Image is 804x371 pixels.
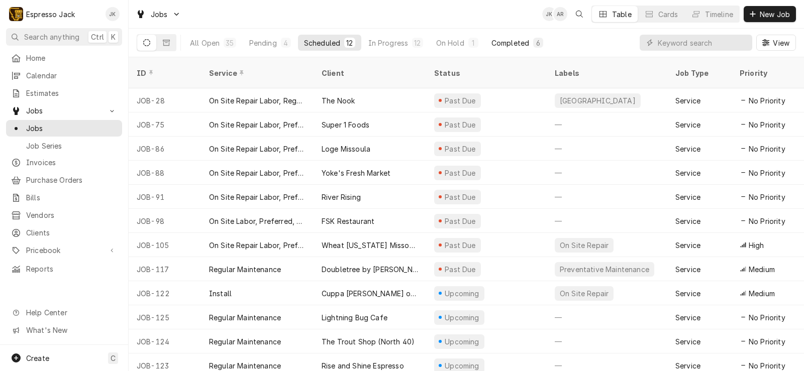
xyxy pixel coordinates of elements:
div: Allan Ross's Avatar [553,7,567,21]
span: No Priority [749,95,785,106]
div: Past Due [444,119,477,130]
a: Go to What's New [6,322,122,338]
div: On Site Labor, Preferred, Weekend/After Hours [209,216,306,226]
a: Bills [6,189,122,206]
div: 6 [535,38,541,48]
span: What's New [26,325,116,335]
div: Job Type [675,68,724,78]
div: Past Due [444,144,477,154]
div: JOB-75 [129,112,201,137]
div: On Site Repair Labor, Prefered Rate, Regular Hours [209,119,306,130]
div: JOB-91 [129,185,201,209]
div: Past Due [444,216,477,226]
div: AR [553,7,567,21]
span: No Priority [749,119,785,130]
div: Pending [249,38,277,48]
button: Search anythingCtrlK [6,28,122,46]
div: On Hold [436,38,464,48]
div: On Site Repair [559,240,610,251]
span: Estimates [26,88,117,98]
div: Upcoming [444,288,481,299]
div: — [547,137,667,161]
span: Ctrl [91,32,104,42]
div: Jack Kehoe's Avatar [542,7,556,21]
div: Service [675,192,700,202]
a: Go to Jobs [132,6,185,23]
a: Go to Pricebook [6,242,122,259]
div: Espresso Jack's Avatar [9,7,23,21]
div: JK [542,7,556,21]
span: C [111,353,116,363]
div: Loge Missoula [322,144,370,154]
div: On Site Repair Labor, Prefered Rate, Regular Hours [209,192,306,202]
div: Status [434,68,537,78]
div: JOB-86 [129,137,201,161]
div: On Site Repair Labor, Prefered Rate, Regular Hours [209,168,306,178]
span: Job Series [26,141,117,151]
div: Lightning Bug Cafe [322,312,387,323]
div: On Site Repair Labor, Regular Rate, Preferred [209,95,306,106]
div: On Site Repair Labor, Prefered Rate, Regular Hours [209,144,306,154]
div: On Site Repair [559,288,610,299]
span: Jobs [151,9,168,20]
span: Home [26,53,117,63]
a: Estimates [6,85,122,101]
a: Go to Help Center [6,304,122,321]
div: Timeline [705,9,733,20]
div: Jack Kehoe's Avatar [106,7,120,21]
span: High [749,240,764,251]
div: Past Due [444,264,477,275]
div: Past Due [444,192,477,202]
span: Create [26,354,49,362]
div: Past Due [444,95,477,106]
span: New Job [758,9,792,20]
div: — [547,112,667,137]
button: Open search [571,6,587,22]
div: JOB-105 [129,233,201,257]
div: Priority [740,68,794,78]
span: No Priority [749,360,785,371]
div: Upcoming [444,312,481,323]
div: Service [209,68,304,78]
div: Doubletree by [PERSON_NAME] [322,264,418,275]
span: No Priority [749,312,785,323]
span: Bills [26,192,117,203]
div: Table [612,9,632,20]
div: Scheduled [304,38,340,48]
a: Invoices [6,154,122,171]
div: Upcoming [444,360,481,371]
div: — [547,209,667,233]
div: 12 [414,38,421,48]
div: [GEOGRAPHIC_DATA] [559,95,637,106]
div: JOB-124 [129,329,201,353]
span: View [771,38,791,48]
button: New Job [744,6,796,22]
div: Service [675,144,700,154]
div: Service [675,240,700,251]
div: 4 [283,38,289,48]
div: Regular Maintenance [209,336,281,347]
div: Install [209,288,232,299]
div: Service [675,288,700,299]
div: All Open [190,38,220,48]
span: Clients [26,227,117,238]
div: Service [675,312,700,323]
span: No Priority [749,192,785,202]
div: Client [322,68,416,78]
div: Past Due [444,240,477,251]
div: Service [675,336,700,347]
span: Invoices [26,157,117,168]
div: The Nook [322,95,355,106]
div: Regular Maintenance [209,360,281,371]
div: — [547,329,667,353]
a: Calendar [6,67,122,84]
div: Labels [555,68,659,78]
div: JOB-98 [129,209,201,233]
div: Espresso Jack [26,9,75,20]
div: Wheat [US_STATE] Missoula (3rd and Reserve) [322,240,418,251]
div: On Site Repair Labor, Prefered Rate, Regular Hours [209,240,306,251]
div: Service [675,264,700,275]
div: JOB-122 [129,281,201,305]
div: Upcoming [444,336,481,347]
div: 12 [346,38,353,48]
